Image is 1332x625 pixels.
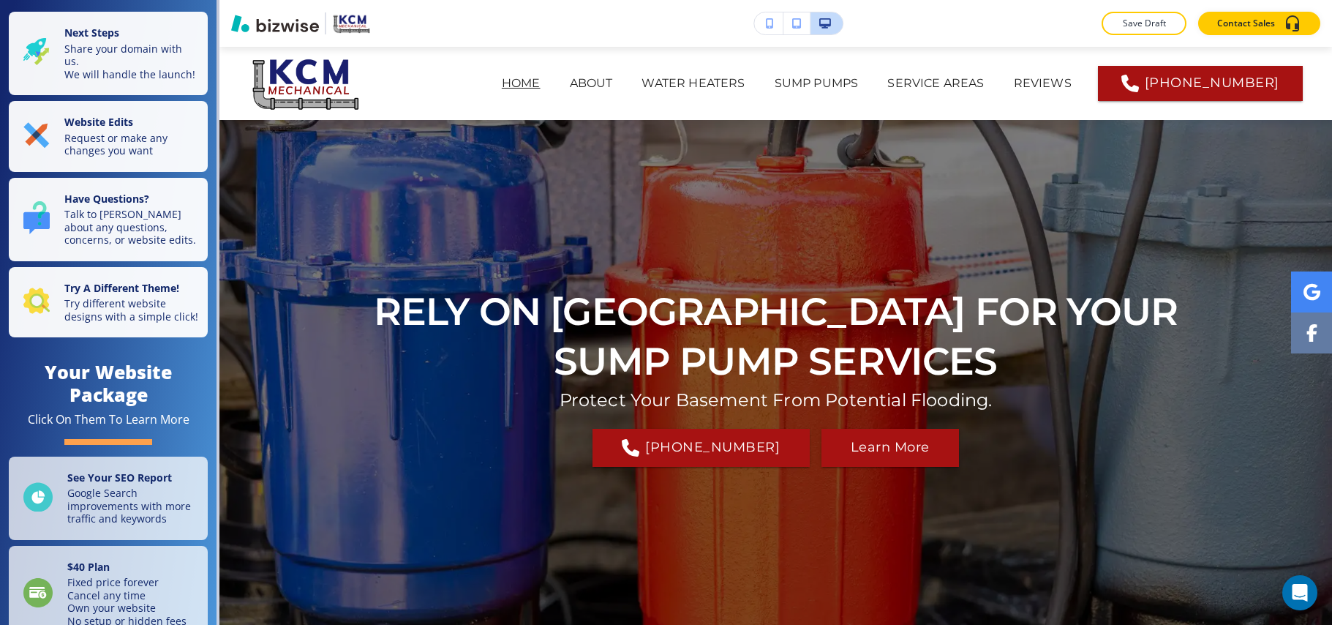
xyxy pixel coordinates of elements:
p: ABOUT [570,75,613,92]
p: SUMP PUMPS [775,75,859,92]
p: HOME [502,75,541,92]
strong: See Your SEO Report [67,471,172,484]
div: Open Intercom Messenger [1282,575,1317,610]
p: Share your domain with us. We will handle the launch! [64,42,199,81]
p: Try different website designs with a simple click! [64,297,199,323]
p: Talk to [PERSON_NAME] about any questions, concerns, or website edits. [64,208,199,247]
strong: Website Edits [64,115,133,129]
strong: Have Questions? [64,192,149,206]
a: [PHONE_NUMBER] [592,429,809,467]
p: Save Draft [1121,17,1167,30]
a: See Your SEO ReportGoogle Search improvements with more traffic and keywords [9,457,208,540]
p: Google Search improvements with more traffic and keywords [67,487,199,525]
a: [PHONE_NUMBER] [1098,66,1303,101]
p: WATER HEATERS [641,75,745,92]
strong: Next Steps [64,26,119,40]
p: Protect Your Basement From Potential Flooding. [560,389,993,411]
button: Save Draft [1102,12,1186,35]
button: Learn More [821,429,959,467]
img: Bizwise Logo [231,15,319,32]
p: REVIEWS [1014,75,1072,92]
button: Have Questions?Talk to [PERSON_NAME] about any questions, concerns, or website edits. [9,178,208,261]
h4: Your Website Package [9,361,208,406]
p: Contact Sales [1217,17,1275,30]
button: Website EditsRequest or make any changes you want [9,101,208,172]
p: RELY ON [GEOGRAPHIC_DATA] FOR YOUR SUMP PUMP SERVICES [348,287,1204,386]
img: KCM Mechanical [249,53,395,112]
button: Contact Sales [1198,12,1320,35]
a: Social media link to facebook account [1291,312,1332,353]
div: Click On Them To Learn More [28,412,189,427]
img: Your Logo [332,13,372,33]
p: Request or make any changes you want [64,132,199,157]
button: Try A Different Theme!Try different website designs with a simple click! [9,267,208,338]
a: Social media link to google account [1291,272,1332,312]
p: SERVICE AREAS [887,75,984,92]
button: Next StepsShare your domain with us.We will handle the launch! [9,12,208,95]
strong: Try A Different Theme! [64,281,179,295]
strong: $ 40 Plan [67,560,110,574]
